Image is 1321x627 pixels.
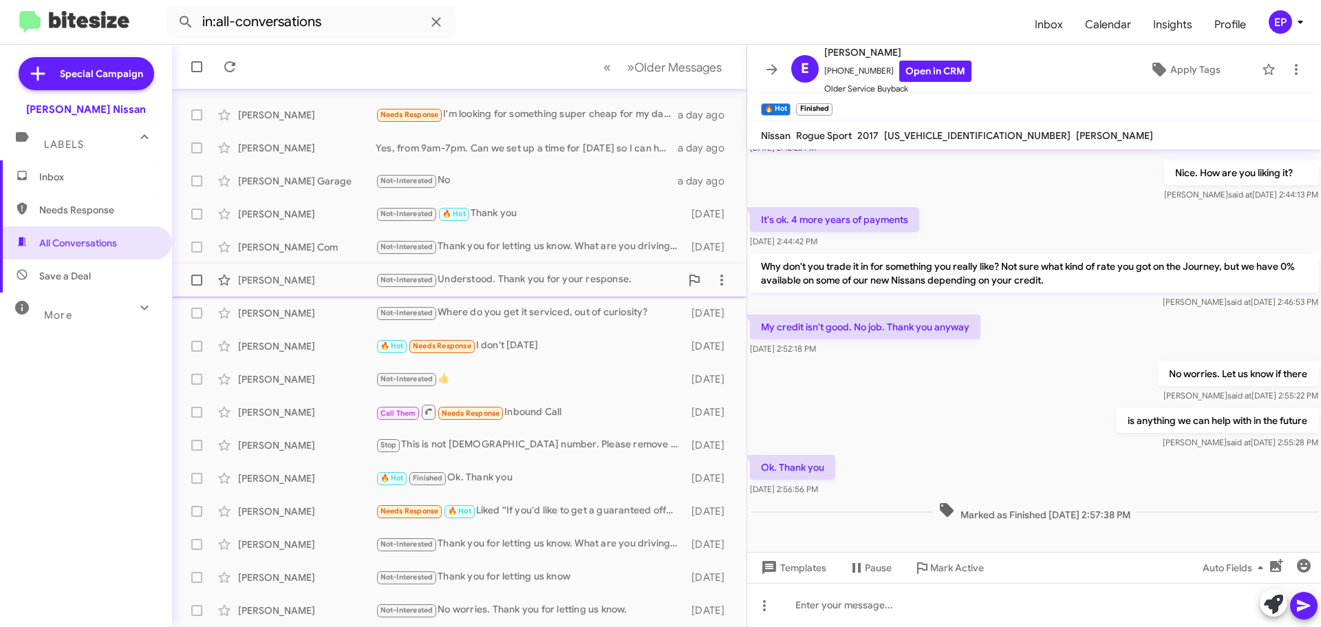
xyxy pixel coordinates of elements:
[376,536,685,552] div: Thank you for letting us know. What are you driving these days?
[1192,555,1280,580] button: Auto Fields
[595,53,619,81] button: Previous
[238,372,376,386] div: [PERSON_NAME]
[1227,437,1251,447] span: said at
[380,341,404,350] span: 🔥 Hot
[685,571,735,584] div: [DATE]
[750,343,816,354] span: [DATE] 2:52:18 PM
[238,174,376,188] div: [PERSON_NAME] Garage
[750,455,835,480] p: Ok. Thank you
[376,141,678,155] div: Yes, from 9am-7pm. Can we set up a time for [DATE] so I can have the Q50s cooled down and ready f...
[685,471,735,485] div: [DATE]
[1228,189,1252,200] span: said at
[933,502,1136,522] span: Marked as Finished [DATE] 2:57:38 PM
[596,53,730,81] nav: Page navigation example
[1164,189,1318,200] span: [PERSON_NAME] [DATE] 2:44:13 PM
[750,207,919,232] p: It's ok. 4 more years of payments
[685,240,735,254] div: [DATE]
[824,44,971,61] span: [PERSON_NAME]
[413,341,471,350] span: Needs Response
[448,507,471,516] span: 🔥 Hot
[376,272,680,288] div: Understood. Thank you for your response.
[44,138,84,151] span: Labels
[376,437,685,453] div: This is not [DEMOGRAPHIC_DATA] number. Please remove from your call list.
[1142,5,1203,45] a: Insights
[685,306,735,320] div: [DATE]
[1203,5,1257,45] span: Profile
[380,308,433,317] span: Not-Interested
[238,504,376,518] div: [PERSON_NAME]
[678,174,735,188] div: a day ago
[60,67,143,81] span: Special Campaign
[761,103,791,116] small: 🔥 Hot
[1163,297,1318,307] span: [PERSON_NAME] [DATE] 2:46:53 PM
[39,236,117,250] span: All Conversations
[380,440,397,449] span: Stop
[380,242,433,251] span: Not-Interested
[238,240,376,254] div: [PERSON_NAME] Com
[619,53,730,81] button: Next
[603,59,611,76] span: «
[1170,57,1221,82] span: Apply Tags
[413,474,443,482] span: Finished
[685,207,735,221] div: [DATE]
[824,82,971,96] span: Older Service Buyback
[380,110,439,119] span: Needs Response
[238,108,376,122] div: [PERSON_NAME]
[380,176,433,185] span: Not-Interested
[380,209,433,218] span: Not-Interested
[758,555,826,580] span: Templates
[1269,10,1292,34] div: EP
[837,555,903,580] button: Pause
[376,239,685,255] div: Thank you for letting us know. What are you driving these days?
[857,129,879,142] span: 2017
[903,555,995,580] button: Mark Active
[380,374,433,383] span: Not-Interested
[1164,160,1318,185] p: Nice. How are you liking it?
[678,108,735,122] div: a day ago
[685,372,735,386] div: [DATE]
[19,57,154,90] a: Special Campaign
[1163,390,1318,401] span: [PERSON_NAME] [DATE] 2:55:22 PM
[899,61,971,82] a: Open in CRM
[1158,361,1318,386] p: No worries. Let us know if there
[376,569,685,585] div: Thank you for letting us know
[1024,5,1074,45] a: Inbox
[796,129,852,142] span: Rogue Sport
[685,405,735,419] div: [DATE]
[865,555,892,580] span: Pause
[380,540,433,549] span: Not-Interested
[884,129,1071,142] span: [US_VEHICLE_IDENTIFICATION_NUMBER]
[1227,297,1251,307] span: said at
[750,484,818,494] span: [DATE] 2:56:56 PM
[238,339,376,353] div: [PERSON_NAME]
[238,471,376,485] div: [PERSON_NAME]
[634,60,722,75] span: Older Messages
[376,503,685,519] div: Liked “If you'd like to get a guaranteed offer, just let me know of a time/day that works for you...
[376,206,685,222] div: Thank you
[627,59,634,76] span: »
[1163,437,1318,447] span: [PERSON_NAME] [DATE] 2:55:28 PM
[44,309,72,321] span: More
[380,507,439,516] span: Needs Response
[442,209,466,218] span: 🔥 Hot
[238,571,376,584] div: [PERSON_NAME]
[26,103,146,116] div: [PERSON_NAME] Nissan
[685,504,735,518] div: [DATE]
[238,273,376,287] div: [PERSON_NAME]
[685,438,735,452] div: [DATE]
[238,438,376,452] div: [PERSON_NAME]
[747,555,837,580] button: Templates
[750,236,817,246] span: [DATE] 2:44:42 PM
[376,173,678,189] div: No
[380,573,433,582] span: Not-Interested
[685,604,735,617] div: [DATE]
[238,405,376,419] div: [PERSON_NAME]
[376,602,685,618] div: No worries. Thank you for letting us know.
[1257,10,1306,34] button: EP
[824,61,971,82] span: [PHONE_NUMBER]
[167,6,455,39] input: Search
[380,409,416,418] span: Call Them
[376,107,678,123] div: I'm looking for something super cheap for my daughter, not really looking for brand new right now
[1203,555,1269,580] span: Auto Fields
